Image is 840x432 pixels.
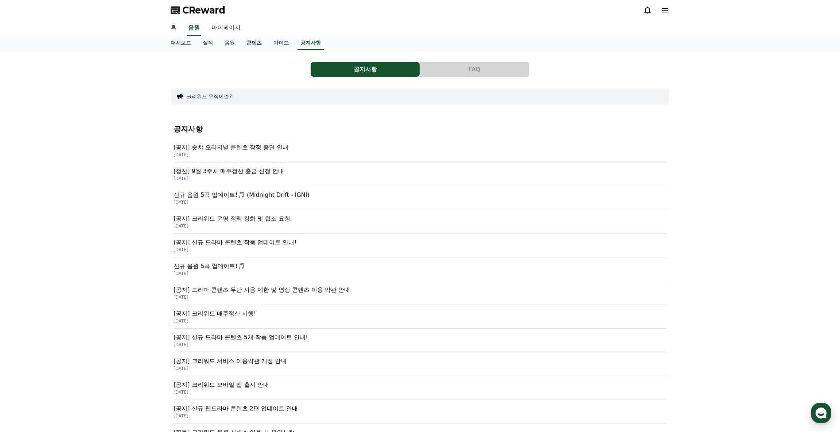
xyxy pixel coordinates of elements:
[174,152,666,158] p: [DATE]
[174,366,666,371] p: [DATE]
[311,62,420,77] button: 공지사항
[174,281,666,305] a: [공지] 드라마 콘텐츠 무단 사용 제한 및 영상 콘텐츠 이용 약관 안내 [DATE]
[174,143,666,152] p: [공지] 숏챠 오리지널 콘텐츠 잠정 중단 안내
[174,309,666,318] p: [공지] 크리워드 매주정산 시행!
[174,400,666,424] a: [공지] 신규 웹드라마 콘텐츠 2편 업데이트 안내 [DATE]
[174,329,666,352] a: [공지] 신규 드라마 콘텐츠 5개 작품 업데이트 안내! [DATE]
[174,305,666,329] a: [공지] 크리워드 매주정산 시행! [DATE]
[182,4,225,16] span: CReward
[420,62,529,77] button: FAQ
[174,167,666,176] p: [정산] 9월 3주차 매주정산 출금 신청 안내
[174,214,666,223] p: [공지] 크리워드 운영 정책 강화 및 협조 요청
[174,404,666,413] p: [공지] 신규 웹드라마 콘텐츠 2편 업데이트 안내
[165,20,182,36] a: 홈
[174,342,666,348] p: [DATE]
[174,333,666,342] p: [공지] 신규 드라마 콘텐츠 5개 작품 업데이트 안내!
[174,294,666,300] p: [DATE]
[174,176,666,181] p: [DATE]
[174,389,666,395] p: [DATE]
[420,62,529,77] a: FAQ
[113,242,121,248] span: 설정
[23,242,27,248] span: 홈
[174,247,666,253] p: [DATE]
[94,232,140,250] a: 설정
[174,381,666,389] p: [공지] 크리워드 모바일 앱 출시 안내
[174,199,666,205] p: [DATE]
[174,234,666,257] a: [공지] 신규 드라마 콘텐츠 작품 업데이트 안내! [DATE]
[2,232,48,250] a: 홈
[174,186,666,210] a: 신규 음원 5곡 업데이트!🎵 (Midnight Drift - IGNI) [DATE]
[174,223,666,229] p: [DATE]
[187,93,232,100] button: 크리워드 뮤직이란?
[174,286,666,294] p: [공지] 드라마 콘텐츠 무단 사용 제한 및 영상 콘텐츠 이용 약관 안내
[174,413,666,419] p: [DATE]
[174,210,666,234] a: [공지] 크리워드 운영 정책 강화 및 협조 요청 [DATE]
[268,36,295,50] a: 가이드
[197,36,219,50] a: 실적
[174,271,666,276] p: [DATE]
[174,318,666,324] p: [DATE]
[174,238,666,247] p: [공지] 신규 드라마 콘텐츠 작품 업데이트 안내!
[187,20,201,36] a: 음원
[174,257,666,281] a: 신규 음원 5곡 업데이트!🎵 [DATE]
[174,376,666,400] a: [공지] 크리워드 모바일 앱 출시 안내 [DATE]
[174,125,666,133] h4: 공지사항
[174,139,666,163] a: [공지] 숏챠 오리지널 콘텐츠 잠정 중단 안내 [DATE]
[174,262,666,271] p: 신규 음원 5곡 업데이트!🎵
[241,36,268,50] a: 콘텐츠
[297,36,324,50] a: 공지사항
[174,352,666,376] a: [공지] 크리워드 서비스 이용약관 개정 안내 [DATE]
[219,36,241,50] a: 음원
[174,191,666,199] p: 신규 음원 5곡 업데이트!🎵 (Midnight Drift - IGNI)
[48,232,94,250] a: 대화
[165,36,197,50] a: 대시보드
[67,243,75,249] span: 대화
[171,4,225,16] a: CReward
[174,163,666,186] a: [정산] 9월 3주차 매주정산 출금 신청 안내 [DATE]
[206,20,246,36] a: 마이페이지
[174,357,666,366] p: [공지] 크리워드 서비스 이용약관 개정 안내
